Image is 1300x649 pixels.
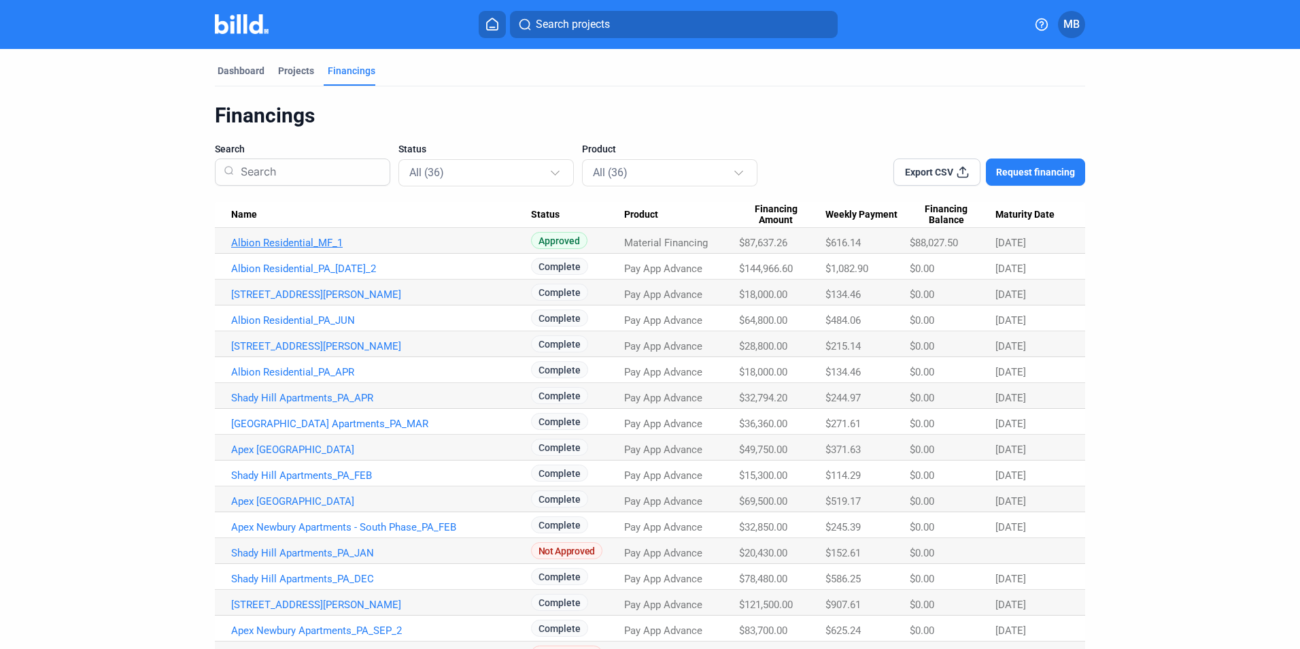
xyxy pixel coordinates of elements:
[531,439,588,456] span: Complete
[531,465,588,482] span: Complete
[739,366,787,378] span: $18,000.00
[582,142,616,156] span: Product
[910,625,934,637] span: $0.00
[995,521,1026,533] span: [DATE]
[531,209,624,221] div: Status
[215,14,269,34] img: Billd Company Logo
[739,573,787,585] span: $78,480.00
[825,547,861,559] span: $152.61
[910,444,934,456] span: $0.00
[531,413,588,430] span: Complete
[825,209,910,221] div: Weekly Payment
[825,392,861,404] span: $244.97
[996,165,1075,179] span: Request financing
[231,209,257,221] span: Name
[235,154,381,190] input: Search
[531,568,588,585] span: Complete
[995,209,1055,221] span: Maturity Date
[531,209,560,221] span: Status
[825,625,861,637] span: $625.24
[995,366,1026,378] span: [DATE]
[739,263,793,275] span: $144,966.60
[531,232,587,249] span: Approved
[825,288,861,301] span: $134.46
[995,392,1026,404] span: [DATE]
[624,209,739,221] div: Product
[536,16,610,33] span: Search projects
[995,625,1026,637] span: [DATE]
[278,64,314,78] div: Projects
[910,203,995,227] div: Financing Balance
[825,521,861,533] span: $245.39
[409,166,444,179] mat-select-trigger: All (36)
[910,469,934,482] span: $0.00
[910,495,934,507] span: $0.00
[825,366,861,378] span: $134.46
[624,263,702,275] span: Pay App Advance
[624,495,702,507] span: Pay App Advance
[825,599,861,611] span: $907.61
[231,573,531,585] a: Shady Hill Apartments_PA_DEC
[910,418,934,430] span: $0.00
[739,203,825,227] div: Financing Amount
[995,469,1026,482] span: [DATE]
[910,340,934,352] span: $0.00
[910,366,934,378] span: $0.00
[910,547,934,559] span: $0.00
[231,340,531,352] a: [STREET_ADDRESS][PERSON_NAME]
[231,209,531,221] div: Name
[905,165,953,179] span: Export CSV
[893,159,980,186] button: Export CSV
[531,361,588,378] span: Complete
[231,444,531,456] a: Apex [GEOGRAPHIC_DATA]
[215,142,245,156] span: Search
[624,418,702,430] span: Pay App Advance
[231,237,531,249] a: Albion Residential_MF_1
[231,263,531,275] a: Albion Residential_PA_[DATE]_2
[624,314,702,327] span: Pay App Advance
[624,599,702,611] span: Pay App Advance
[739,237,787,249] span: $87,637.26
[825,209,897,221] span: Weekly Payment
[215,103,1085,129] div: Financings
[739,547,787,559] span: $20,430.00
[531,284,588,301] span: Complete
[624,288,702,301] span: Pay App Advance
[531,258,588,275] span: Complete
[593,166,628,179] mat-select-trigger: All (36)
[995,418,1026,430] span: [DATE]
[531,620,588,637] span: Complete
[739,469,787,482] span: $15,300.00
[624,469,702,482] span: Pay App Advance
[995,263,1026,275] span: [DATE]
[231,392,531,404] a: Shady Hill Apartments_PA_APR
[739,521,787,533] span: $32,850.00
[910,237,958,249] span: $88,027.50
[624,625,702,637] span: Pay App Advance
[910,263,934,275] span: $0.00
[910,314,934,327] span: $0.00
[739,625,787,637] span: $83,700.00
[825,573,861,585] span: $586.25
[624,547,702,559] span: Pay App Advance
[510,11,838,38] button: Search projects
[739,495,787,507] span: $69,500.00
[739,418,787,430] span: $36,360.00
[624,340,702,352] span: Pay App Advance
[231,288,531,301] a: [STREET_ADDRESS][PERSON_NAME]
[531,516,588,533] span: Complete
[231,547,531,559] a: Shady Hill Apartments_PA_JAN
[624,366,702,378] span: Pay App Advance
[1058,11,1085,38] button: MB
[910,288,934,301] span: $0.00
[825,469,861,482] span: $114.29
[328,64,375,78] div: Financings
[531,542,602,559] span: Not Approved
[825,444,861,456] span: $371.63
[825,340,861,352] span: $215.14
[995,237,1026,249] span: [DATE]
[231,599,531,611] a: [STREET_ADDRESS][PERSON_NAME]
[910,521,934,533] span: $0.00
[231,314,531,327] a: Albion Residential_PA_JUN
[1063,16,1080,33] span: MB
